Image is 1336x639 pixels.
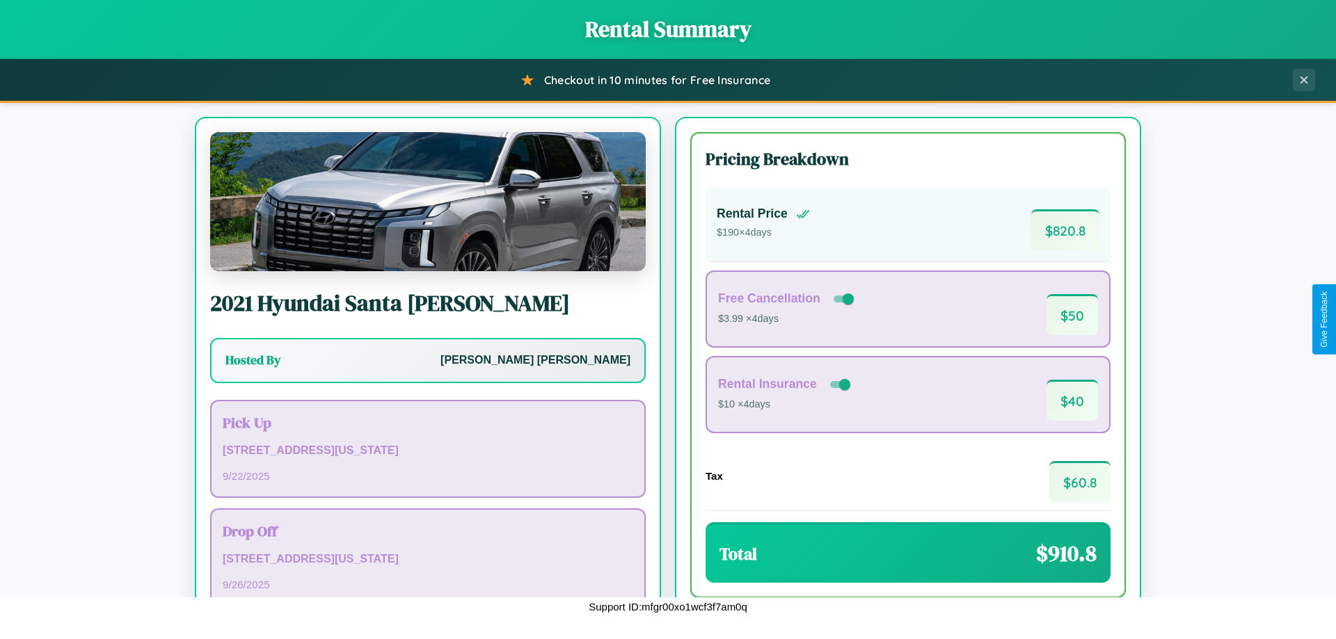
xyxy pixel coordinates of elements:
[14,14,1322,45] h1: Rental Summary
[718,291,820,306] h4: Free Cancellation
[706,470,723,482] h4: Tax
[1049,461,1111,502] span: $ 60.8
[1031,209,1099,250] span: $ 820.8
[589,597,747,616] p: Support ID: mfgr00xo1wcf3f7am0q
[717,207,788,221] h4: Rental Price
[719,542,757,565] h3: Total
[223,521,633,541] h3: Drop Off
[718,396,853,414] p: $10 × 4 days
[210,288,646,318] h2: 2021 Hyundai Santa [PERSON_NAME]
[223,549,633,569] p: [STREET_ADDRESS][US_STATE]
[717,224,810,242] p: $ 190 × 4 days
[706,147,1111,170] h3: Pricing Breakdown
[223,412,633,432] h3: Pick Up
[1036,538,1097,569] span: $ 910.8
[544,73,770,87] span: Checkout in 10 minutes for Free Insurance
[225,352,280,369] h3: Hosted By
[1319,291,1329,348] div: Give Feedback
[1047,294,1098,335] span: $ 50
[718,377,817,391] h4: Rental Insurance
[210,132,646,271] img: Hyundai Santa Cruz
[440,350,630,371] p: [PERSON_NAME] [PERSON_NAME]
[223,467,633,485] p: 9 / 22 / 2025
[718,310,857,328] p: $3.99 × 4 days
[1047,380,1098,421] span: $ 40
[223,441,633,461] p: [STREET_ADDRESS][US_STATE]
[223,575,633,594] p: 9 / 26 / 2025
